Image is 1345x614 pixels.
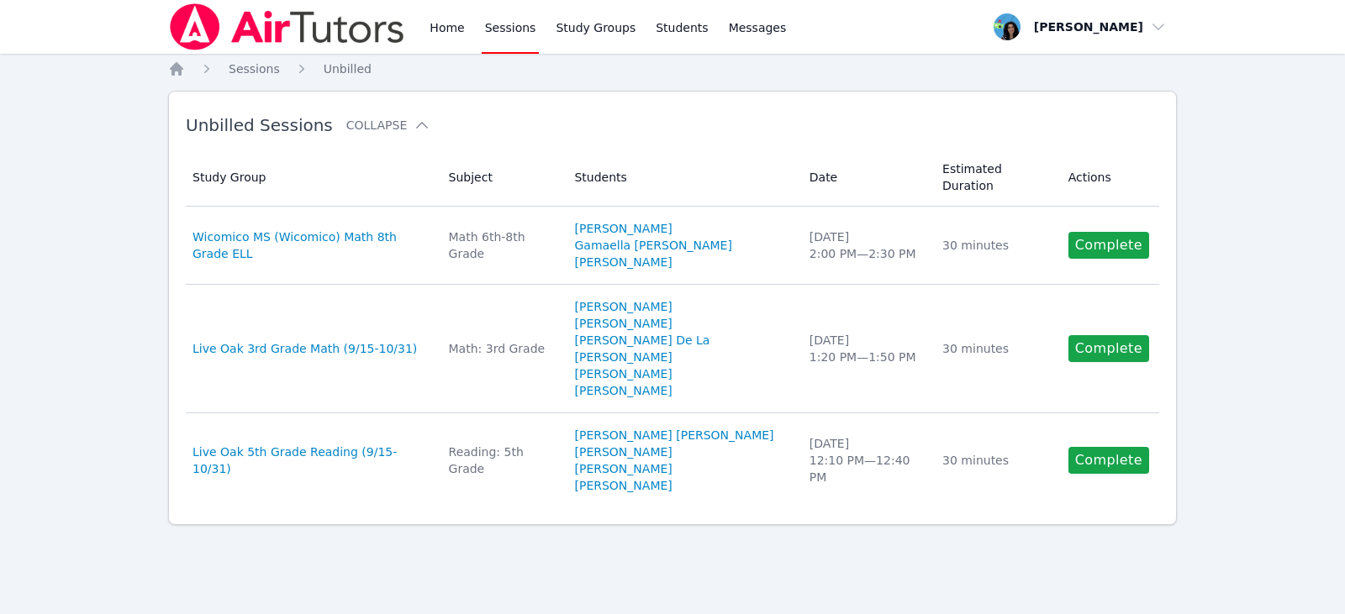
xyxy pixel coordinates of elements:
[186,115,333,135] span: Unbilled Sessions
[574,477,672,494] a: [PERSON_NAME]
[574,237,731,254] a: Gamaella [PERSON_NAME]
[229,62,280,76] span: Sessions
[574,460,672,477] a: [PERSON_NAME]
[799,149,932,207] th: Date
[449,443,555,477] div: Reading: 5th Grade
[574,254,672,270] a: [PERSON_NAME]
[810,332,922,365] div: [DATE] 1:20 PM — 1:50 PM
[942,452,1048,469] div: 30 minutes
[346,117,430,134] button: Collapse
[1068,447,1149,474] a: Complete
[439,149,565,207] th: Subject
[186,207,1159,285] tr: Wicomico MS (Wicomico) Math 8th Grade ELLMath 6th-8th Grade[PERSON_NAME]Gamaella [PERSON_NAME][PE...
[186,413,1159,507] tr: Live Oak 5th Grade Reading (9/15-10/31)Reading: 5th Grade[PERSON_NAME] [PERSON_NAME][PERSON_NAME]...
[574,315,672,332] a: [PERSON_NAME]
[574,443,672,460] a: [PERSON_NAME]
[449,228,555,262] div: Math 6th-8th Grade
[574,298,672,315] a: [PERSON_NAME]
[574,220,672,237] a: [PERSON_NAME]
[186,149,439,207] th: Study Group
[932,149,1058,207] th: Estimated Duration
[574,427,773,443] a: [PERSON_NAME] [PERSON_NAME]
[810,228,922,262] div: [DATE] 2:00 PM — 2:30 PM
[193,340,417,357] a: Live Oak 3rd Grade Math (9/15-10/31)
[186,285,1159,413] tr: Live Oak 3rd Grade Math (9/15-10/31)Math: 3rd Grade[PERSON_NAME][PERSON_NAME][PERSON_NAME] De La ...
[942,340,1048,357] div: 30 minutes
[193,443,429,477] a: Live Oak 5th Grade Reading (9/15-10/31)
[564,149,799,207] th: Students
[324,62,372,76] span: Unbilled
[324,60,372,77] a: Unbilled
[574,382,672,399] a: [PERSON_NAME]
[574,332,789,365] a: [PERSON_NAME] De La [PERSON_NAME]
[942,237,1048,254] div: 30 minutes
[193,228,429,262] a: Wicomico MS (Wicomico) Math 8th Grade ELL
[729,19,787,36] span: Messages
[1068,335,1149,362] a: Complete
[1058,149,1159,207] th: Actions
[449,340,555,357] div: Math: 3rd Grade
[810,435,922,485] div: [DATE] 12:10 PM — 12:40 PM
[574,365,672,382] a: [PERSON_NAME]
[168,60,1177,77] nav: Breadcrumb
[168,3,406,50] img: Air Tutors
[229,60,280,77] a: Sessions
[1068,232,1149,259] a: Complete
